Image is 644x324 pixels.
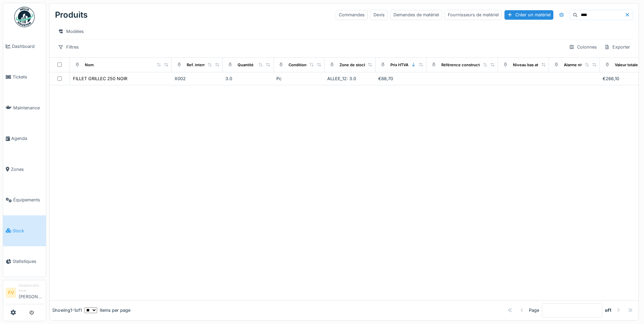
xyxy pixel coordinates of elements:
div: Prix HTVA [390,62,408,68]
li: FV [6,288,16,298]
a: Tickets [3,62,46,93]
div: Ref. interne [187,62,208,68]
a: Dashboard [3,31,46,62]
span: Tickets [13,74,43,80]
span: Zones [11,166,43,173]
div: Référence constructeur [441,62,486,68]
div: Pc [276,75,322,82]
a: FV Gestionnaire local[PERSON_NAME] [6,283,43,304]
div: Niveau bas atteint ? [513,62,550,68]
div: Zone de stockage [339,62,373,68]
div: items per page [85,307,130,313]
div: 3.0 [225,75,271,82]
div: X002 [174,75,220,82]
div: Conditionnement [289,62,321,68]
div: Quantité [238,62,254,68]
div: Devis [370,10,388,20]
a: Équipements [3,185,46,216]
div: FILLET GRILLEC 250 NOIR [73,75,127,82]
div: Nom [85,62,94,68]
div: Créer un matériel [504,10,553,19]
div: Valeur totale [615,62,638,68]
span: ALLEE_12: 3.0 [327,76,356,81]
span: Stock [13,228,43,234]
div: Gestionnaire local [19,283,43,293]
div: Fournisseurs de matériel [445,10,502,20]
a: Maintenance [3,92,46,123]
li: [PERSON_NAME] [19,283,43,303]
div: Filtres [55,42,82,52]
strong: of 1 [605,307,611,313]
div: Showing 1 - 1 of 1 [52,307,82,313]
div: Page [529,307,539,313]
div: Alarme niveau bas [564,62,598,68]
div: Colonnes [566,42,600,52]
span: Maintenance [13,105,43,111]
span: Statistiques [13,258,43,265]
div: Demandes de matériel [390,10,442,20]
span: Équipements [13,197,43,203]
a: Agenda [3,123,46,154]
div: Produits [55,6,88,24]
span: Dashboard [12,43,43,50]
div: €88,70 [378,75,424,82]
a: Stock [3,215,46,246]
div: Modèles [55,26,87,36]
div: Commandes [336,10,368,20]
a: Statistiques [3,246,46,277]
span: Agenda [11,135,43,142]
img: Badge_color-CXgf-gQk.svg [14,7,35,27]
a: Zones [3,154,46,185]
div: Exporter [601,42,633,52]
